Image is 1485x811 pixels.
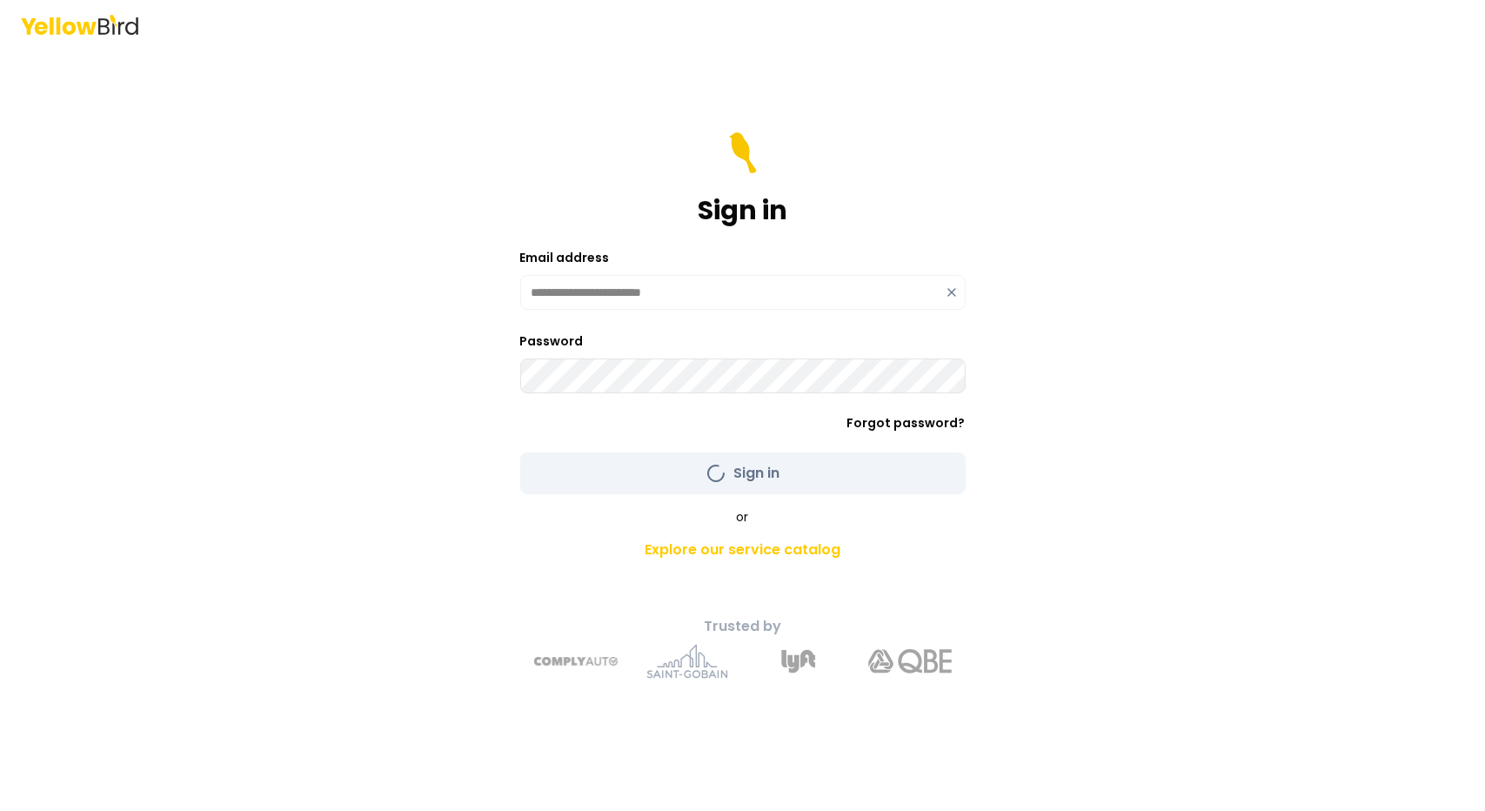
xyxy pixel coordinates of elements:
[437,616,1049,637] p: Trusted by
[847,414,966,432] a: Forgot password?
[520,249,610,266] label: Email address
[437,533,1049,567] a: Explore our service catalog
[737,508,749,526] span: or
[698,195,787,226] h1: Sign in
[520,332,584,350] label: Password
